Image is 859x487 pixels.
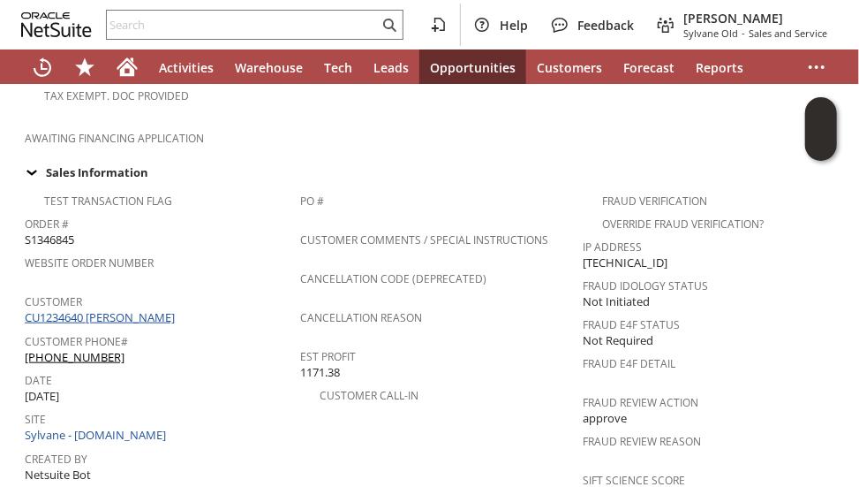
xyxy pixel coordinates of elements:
a: Override Fraud Verification? [602,217,764,232]
span: approve [583,410,627,427]
span: 1171.38 [300,364,340,381]
a: Fraud Review Reason [583,434,701,449]
span: - [742,27,745,40]
a: Date [25,373,52,388]
div: Shortcuts [64,49,106,85]
a: Home [106,49,148,85]
svg: Recent Records [32,57,53,78]
svg: Shortcuts [74,57,95,78]
a: Created By [25,452,87,467]
span: Opportunities [430,59,516,76]
a: Reports [685,49,754,85]
iframe: Click here to launch Oracle Guided Learning Help Panel [805,97,837,161]
span: Sylvane Old [683,27,738,40]
a: [PHONE_NUMBER] [25,349,124,365]
a: IP Address [583,240,642,255]
a: Customer Call-in [320,388,418,403]
svg: Search [379,14,400,35]
span: Feedback [577,17,634,34]
span: Customers [537,59,602,76]
a: Warehouse [224,49,313,85]
span: Forecast [623,59,674,76]
span: Warehouse [235,59,303,76]
a: Opportunities [419,49,526,85]
span: Activities [159,59,214,76]
a: Awaiting Financing Application [25,131,204,146]
span: Help [500,17,528,34]
a: Website Order Number [25,255,154,270]
a: Cancellation Code (deprecated) [300,271,486,286]
span: [DATE] [25,388,59,405]
span: Oracle Guided Learning Widget. To move around, please hold and drag [805,130,837,162]
a: Customer Phone# [25,334,128,349]
a: Test Transaction Flag [44,194,172,209]
span: Reports [696,59,743,76]
a: Leads [363,49,419,85]
a: Order # [25,217,69,232]
svg: logo [21,12,92,37]
span: Not Required [583,332,653,349]
span: Not Initiated [583,293,650,310]
a: Fraud Idology Status [583,278,708,293]
a: Customer Comments / Special Instructions [300,232,548,247]
a: CU1234640 [PERSON_NAME] [25,309,179,325]
a: Customer [25,294,82,309]
input: Search [107,14,379,35]
a: Forecast [613,49,685,85]
a: Sylvane - [DOMAIN_NAME] [25,427,170,443]
span: [PERSON_NAME] [683,10,827,27]
a: Fraud E4F Status [583,317,680,332]
div: Sales Information [18,161,858,184]
a: Activities [148,49,224,85]
a: Est Profit [300,349,356,364]
span: Netsuite Bot [25,467,91,483]
a: Recent Records [21,49,64,85]
a: PO # [300,194,324,209]
span: Leads [373,59,409,76]
a: Fraud Review Action [583,395,698,410]
a: Tech [313,49,363,85]
a: Fraud Verification [602,194,707,209]
a: Fraud E4F Detail [583,356,675,371]
svg: Home [117,57,138,78]
span: Sales and Service [749,27,827,40]
div: More menus [795,49,838,85]
a: Customers [526,49,613,85]
span: Tech [324,59,352,76]
a: Site [25,412,46,427]
span: [TECHNICAL_ID] [583,255,667,271]
span: S1346845 [25,232,74,248]
a: Cancellation Reason [300,310,422,325]
a: Tax Exempt. Doc Provided [44,88,189,103]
